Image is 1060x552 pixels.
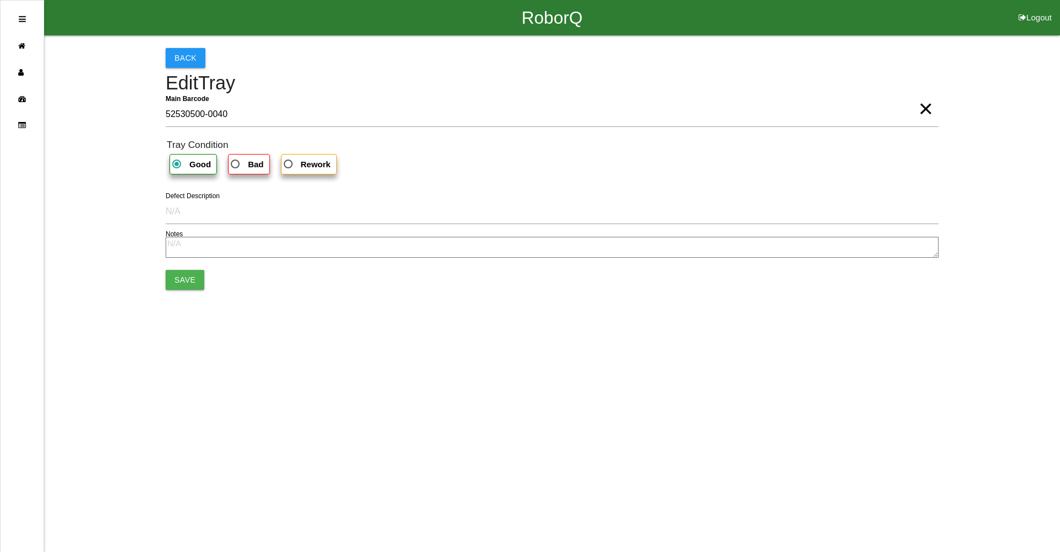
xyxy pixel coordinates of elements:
[166,191,220,201] label: Defect Description
[248,160,263,169] b: Bad
[166,199,939,224] input: N/A
[19,6,26,33] div: Open
[166,102,939,127] input: Required
[166,229,183,239] label: Notes
[301,160,331,169] b: Rework
[919,87,933,109] span: Clear Input
[166,73,939,94] h4: Edit Tray
[167,140,939,150] h6: Tray Condition
[166,270,204,290] button: Save
[166,48,205,68] button: Back
[166,95,209,103] b: Main Barcode
[189,160,211,169] b: Good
